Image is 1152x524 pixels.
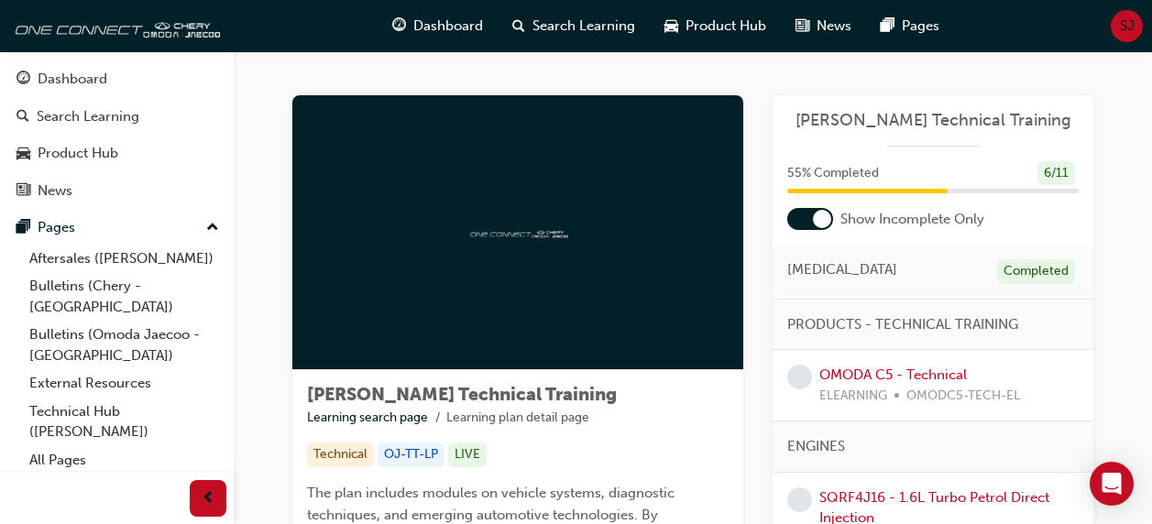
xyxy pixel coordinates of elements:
button: Pages [7,211,226,245]
span: News [817,16,851,37]
div: Technical [307,442,374,467]
span: search-icon [512,15,525,38]
span: PRODUCTS - TECHNICAL TRAINING [787,314,1018,335]
span: pages-icon [16,220,30,236]
a: OMODA C5 - Technical [819,366,967,383]
div: OJ-TT-LP [378,442,444,467]
span: Pages [902,16,939,37]
a: Bulletins (Chery - [GEOGRAPHIC_DATA]) [22,272,226,321]
div: Open Intercom Messenger [1090,462,1134,506]
span: [PERSON_NAME] Technical Training [307,384,617,405]
span: Product Hub [686,16,766,37]
div: News [38,180,72,202]
li: Learning plan detail page [446,408,589,429]
span: guage-icon [16,71,30,88]
span: [MEDICAL_DATA] [787,259,897,280]
span: search-icon [16,109,29,126]
div: 6 / 11 [1037,161,1075,186]
span: Dashboard [413,16,483,37]
span: car-icon [16,146,30,162]
span: news-icon [16,183,30,200]
span: guage-icon [392,15,406,38]
span: prev-icon [202,487,215,510]
div: Product Hub [38,143,118,164]
div: Pages [38,217,75,238]
span: Show Incomplete Only [840,209,984,230]
a: Product Hub [7,136,226,170]
a: Learning search page [307,409,428,425]
span: car-icon [664,15,678,38]
a: News [7,174,226,208]
span: up-icon [206,216,219,240]
span: 55 % Completed [787,163,879,184]
a: Technical Hub ([PERSON_NAME]) [22,398,226,446]
a: Bulletins (Omoda Jaecoo - [GEOGRAPHIC_DATA]) [22,321,226,369]
button: DashboardSearch LearningProduct HubNews [7,59,226,211]
span: ENGINES [787,436,845,457]
a: All Pages [22,446,226,475]
a: car-iconProduct Hub [650,7,781,45]
span: news-icon [795,15,809,38]
button: SJ [1111,10,1143,42]
a: pages-iconPages [866,7,954,45]
a: news-iconNews [781,7,866,45]
span: ELEARNING [819,386,887,407]
a: guage-iconDashboard [378,7,498,45]
a: Dashboard [7,62,226,96]
div: LIVE [448,442,487,467]
div: Completed [997,259,1075,284]
img: oneconnect [9,7,220,44]
span: Search Learning [532,16,635,37]
a: search-iconSearch Learning [498,7,650,45]
a: External Resources [22,369,226,398]
span: pages-icon [881,15,894,38]
a: Search Learning [7,100,226,134]
span: SJ [1120,16,1135,37]
a: [PERSON_NAME] Technical Training [787,110,1079,131]
img: oneconnect [467,224,568,241]
span: OMODC5-TECH-EL [906,386,1020,407]
a: Aftersales ([PERSON_NAME]) [22,245,226,273]
span: learningRecordVerb_NONE-icon [787,365,812,389]
span: learningRecordVerb_NONE-icon [787,487,812,512]
div: Search Learning [37,106,139,127]
div: Dashboard [38,69,107,90]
